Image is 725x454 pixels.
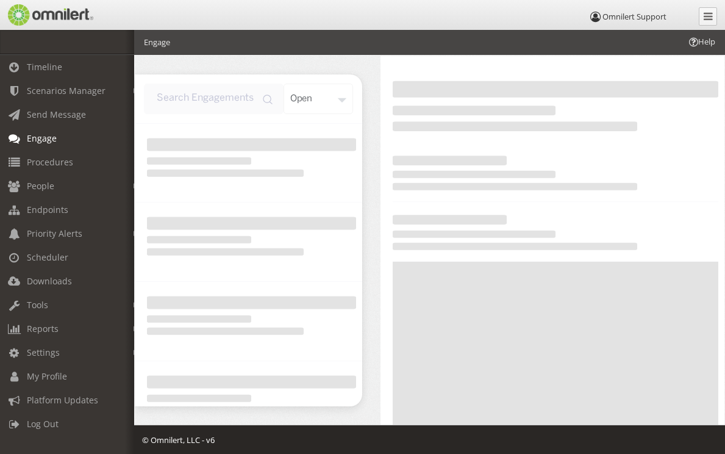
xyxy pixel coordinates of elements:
[687,36,715,48] span: Help
[144,37,170,48] li: Engage
[602,11,666,22] span: Omnilert Support
[142,434,215,445] span: © Omnilert, LLC - v6
[144,84,284,114] input: input
[27,61,62,73] span: Timeline
[27,156,73,168] span: Procedures
[284,84,353,114] div: open
[27,275,72,287] span: Downloads
[27,204,68,215] span: Endpoints
[27,418,59,430] span: Log Out
[27,299,48,311] span: Tools
[27,394,98,406] span: Platform Updates
[27,109,86,120] span: Send Message
[27,347,60,358] span: Settings
[27,323,59,334] span: Reports
[27,132,57,144] span: Engage
[27,228,82,239] span: Priority Alerts
[699,7,717,26] a: Collapse Menu
[27,370,67,382] span: My Profile
[6,4,93,26] img: Omnilert
[27,180,54,192] span: People
[27,85,105,96] span: Scenarios Manager
[27,251,68,263] span: Scheduler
